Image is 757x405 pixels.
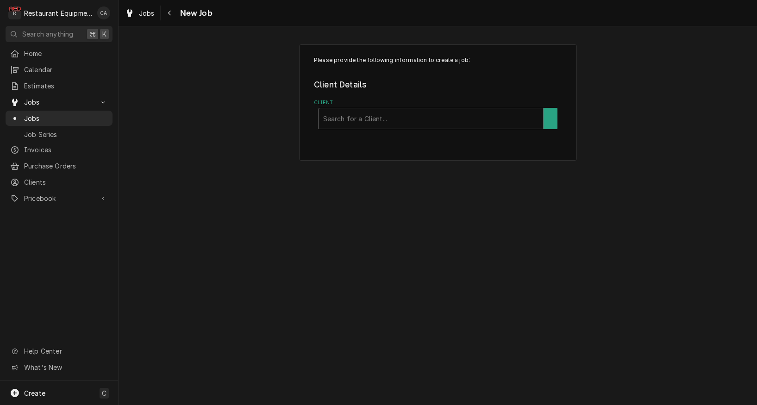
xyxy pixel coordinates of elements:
a: Home [6,46,113,61]
button: Search anything⌘K [6,26,113,42]
label: Client [314,99,562,106]
a: Go to Pricebook [6,191,113,206]
a: Estimates [6,78,113,93]
a: Go to Help Center [6,343,113,359]
div: Restaurant Equipment Diagnostics's Avatar [8,6,21,19]
a: Jobs [121,6,158,21]
div: Job Create/Update Form [314,56,562,129]
span: Invoices [24,145,108,155]
span: C [102,388,106,398]
span: Purchase Orders [24,161,108,171]
span: Calendar [24,65,108,75]
a: Calendar [6,62,113,77]
span: Job Series [24,130,108,139]
span: Jobs [24,113,108,123]
span: ⌘ [89,29,96,39]
div: CA [97,6,110,19]
span: Estimates [24,81,108,91]
span: Create [24,389,45,397]
span: Clients [24,177,108,187]
div: Job Create/Update [299,44,577,161]
legend: Client Details [314,79,562,91]
span: Home [24,49,108,58]
span: Search anything [22,29,73,39]
p: Please provide the following information to create a job: [314,56,562,64]
span: Pricebook [24,193,94,203]
a: Clients [6,174,113,190]
div: Client [314,99,562,129]
a: Job Series [6,127,113,142]
a: Purchase Orders [6,158,113,174]
span: What's New [24,362,107,372]
div: Chrissy Adams's Avatar [97,6,110,19]
button: Create New Client [544,108,557,129]
div: R [8,6,21,19]
span: Jobs [24,97,94,107]
a: Go to Jobs [6,94,113,110]
span: Help Center [24,346,107,356]
span: New Job [177,7,213,19]
a: Go to What's New [6,360,113,375]
span: Jobs [139,8,155,18]
span: K [102,29,106,39]
div: Restaurant Equipment Diagnostics [24,8,92,18]
a: Jobs [6,111,113,126]
button: Navigate back [163,6,177,20]
a: Invoices [6,142,113,157]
